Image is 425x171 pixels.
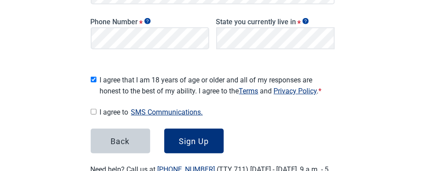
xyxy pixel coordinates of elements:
[100,106,335,118] span: I agree to
[91,129,150,153] button: Back
[303,18,309,24] span: Show tooltip
[91,18,209,26] label: Phone Number
[144,18,151,24] span: Show tooltip
[129,106,206,118] button: Show SMS communications details
[100,74,335,97] span: I agree that I am 18 years of age or older and all of my responses are honest to the best of my a...
[216,18,335,26] label: State you currently live in
[164,129,224,153] button: Sign Up
[111,137,130,145] div: Back
[179,137,209,145] div: Sign Up
[239,87,259,95] a: Read our Terms of Service
[274,87,317,95] a: Read our Privacy Policy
